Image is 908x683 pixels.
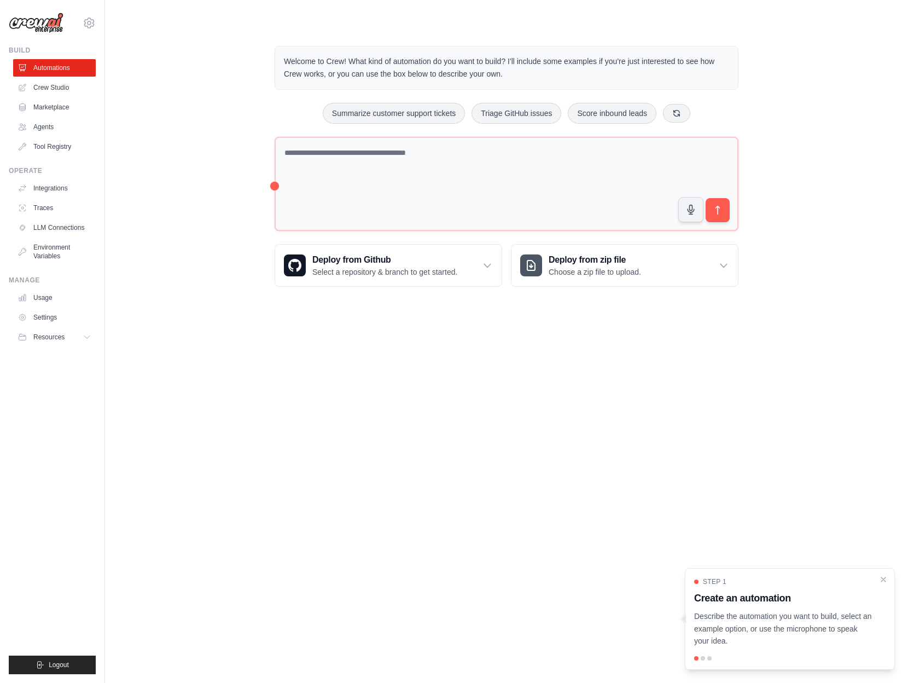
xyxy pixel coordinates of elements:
button: Summarize customer support tickets [323,103,465,124]
img: Logo [9,13,63,33]
div: Operate [9,166,96,175]
a: Integrations [13,180,96,197]
iframe: Chat Widget [853,630,908,683]
a: Crew Studio [13,79,96,96]
span: Logout [49,661,69,669]
a: Settings [13,309,96,326]
button: Triage GitHub issues [472,103,561,124]
a: Environment Variables [13,239,96,265]
a: Traces [13,199,96,217]
a: LLM Connections [13,219,96,236]
button: Resources [13,328,96,346]
a: Tool Registry [13,138,96,155]
button: Score inbound leads [568,103,656,124]
a: Marketplace [13,99,96,116]
p: Select a repository & branch to get started. [312,267,457,277]
button: Logout [9,656,96,674]
p: Welcome to Crew! What kind of automation do you want to build? I'll include some examples if you'... [284,55,729,80]
h3: Create an automation [694,591,872,606]
span: Step 1 [703,577,726,586]
a: Usage [13,289,96,306]
h3: Deploy from zip file [549,253,641,267]
button: Close walkthrough [879,575,888,584]
a: Automations [13,59,96,77]
div: Manage [9,276,96,285]
span: Resources [33,333,65,342]
a: Agents [13,118,96,136]
p: Choose a zip file to upload. [549,267,641,277]
p: Describe the automation you want to build, select an example option, or use the microphone to spe... [694,610,872,647]
div: Build [9,46,96,55]
h3: Deploy from Github [312,253,457,267]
